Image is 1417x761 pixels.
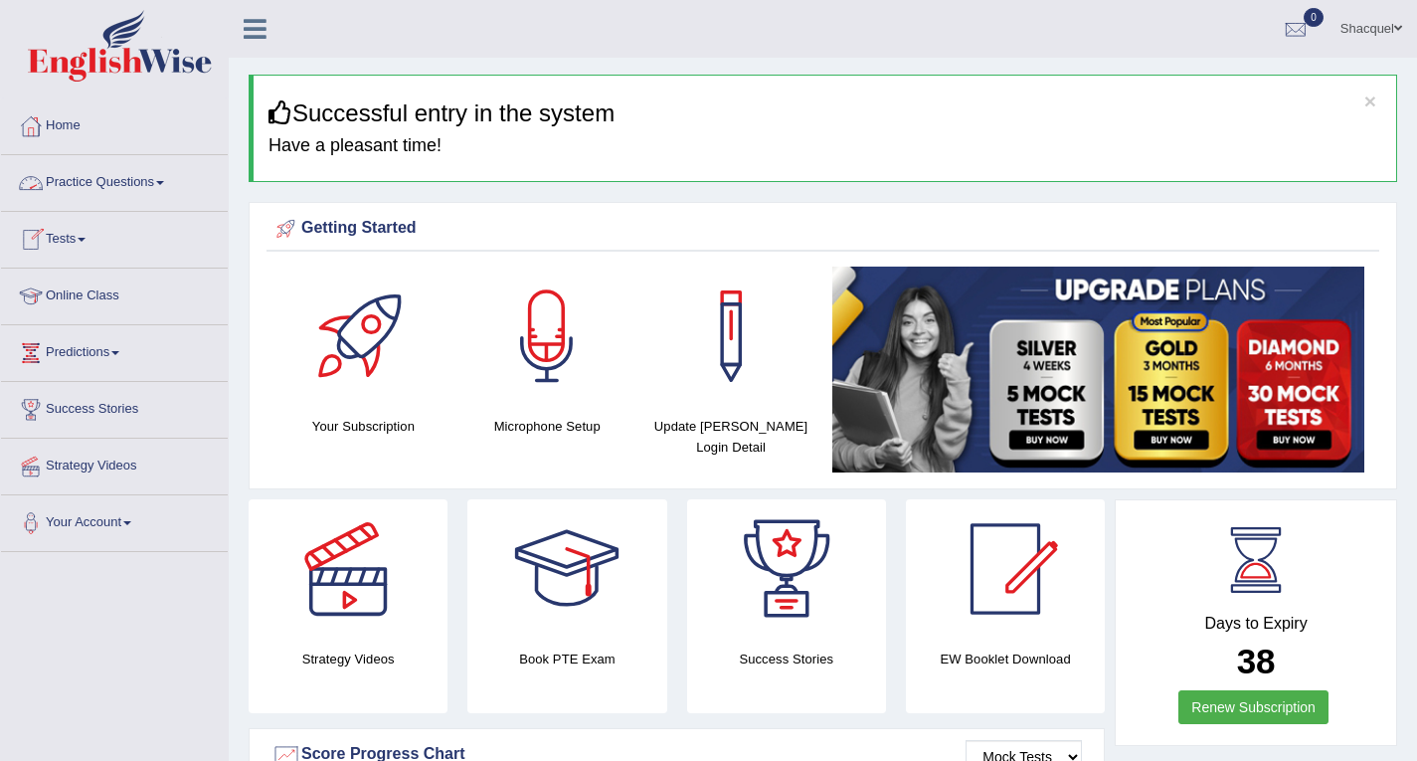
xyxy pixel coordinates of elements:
[1,382,228,432] a: Success Stories
[1178,690,1328,724] a: Renew Subscription
[906,649,1105,669] h4: EW Booklet Download
[1,212,228,262] a: Tests
[1,269,228,318] a: Online Class
[1,495,228,545] a: Your Account
[1,98,228,148] a: Home
[1364,91,1376,111] button: ×
[649,416,813,458] h4: Update [PERSON_NAME] Login Detail
[281,416,445,437] h4: Your Subscription
[1,439,228,488] a: Strategy Videos
[268,136,1381,156] h4: Have a pleasant time!
[249,649,447,669] h4: Strategy Videos
[467,649,666,669] h4: Book PTE Exam
[1138,615,1374,633] h4: Days to Expiry
[268,100,1381,126] h3: Successful entry in the system
[465,416,629,437] h4: Microphone Setup
[1,325,228,375] a: Predictions
[1237,642,1276,680] b: 38
[271,214,1374,244] div: Getting Started
[687,649,886,669] h4: Success Stories
[1304,8,1324,27] span: 0
[1,155,228,205] a: Practice Questions
[832,267,1364,473] img: small5.jpg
